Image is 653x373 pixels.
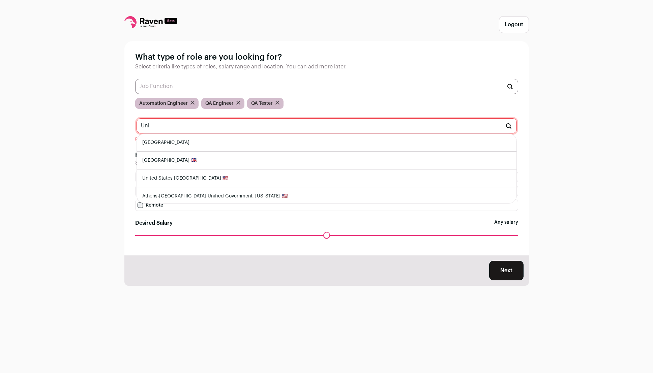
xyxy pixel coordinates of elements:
input: Location [137,118,517,133]
button: Next [489,261,524,280]
button: Logout [499,16,529,33]
li: Athens-[GEOGRAPHIC_DATA] Unified Government, [US_STATE] 🇺🇸 [137,187,516,205]
input: Remote [138,203,143,208]
p: Select criteria like types of roles, salary range and location. You can add more later. [135,63,518,71]
li: [GEOGRAPHIC_DATA] [137,134,516,152]
span: Any salary [494,219,518,235]
span: QA Engineer [205,100,234,107]
label: Onsite [135,171,518,183]
span: QA Tester [251,100,273,107]
p: Select all that apply [135,159,518,167]
h2: Remote preferences [135,151,518,159]
h1: What type of role are you looking for? [135,52,518,63]
li: United States [GEOGRAPHIC_DATA] 🇺🇸 [137,169,516,187]
label: Hybrid [135,185,518,197]
li: [GEOGRAPHIC_DATA] 🇬🇧 [137,152,516,169]
span: Required field [135,137,162,141]
input: Job Function [135,79,518,94]
label: Remote [135,199,518,211]
span: Automation Engineer [139,100,188,107]
label: Desired Salary [135,219,173,227]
